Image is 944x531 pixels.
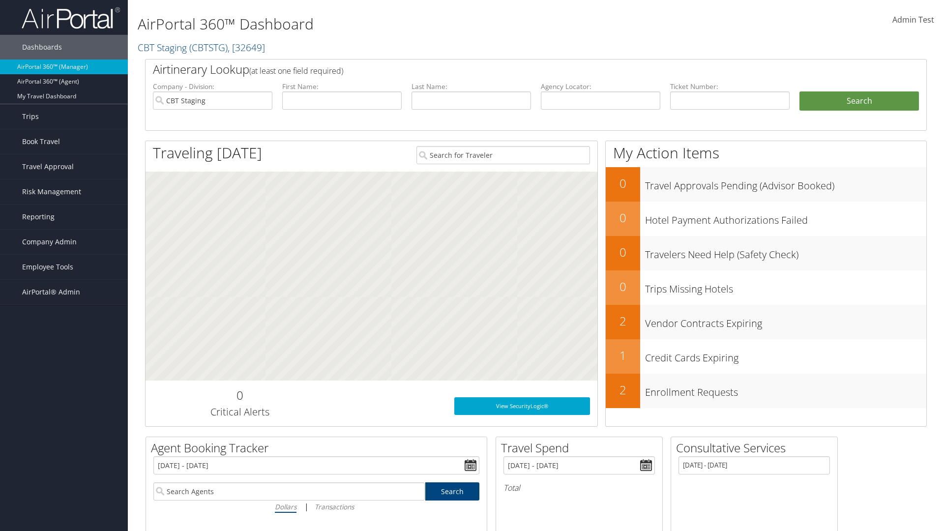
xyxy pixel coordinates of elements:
[501,440,662,456] h2: Travel Spend
[606,143,926,163] h1: My Action Items
[22,255,73,279] span: Employee Tools
[22,104,39,129] span: Trips
[228,41,265,54] span: , [ 32649 ]
[606,175,640,192] h2: 0
[275,502,296,511] i: Dollars
[606,167,926,202] a: 0Travel Approvals Pending (Advisor Booked)
[645,346,926,365] h3: Credit Cards Expiring
[645,243,926,262] h3: Travelers Need Help (Safety Check)
[151,440,487,456] h2: Agent Booking Tracker
[153,482,425,501] input: Search Agents
[606,382,640,398] h2: 2
[153,387,326,404] h2: 0
[22,154,74,179] span: Travel Approval
[249,65,343,76] span: (at least one field required)
[153,501,479,513] div: |
[153,143,262,163] h1: Traveling [DATE]
[22,280,80,304] span: AirPortal® Admin
[412,82,531,91] label: Last Name:
[606,305,926,339] a: 2Vendor Contracts Expiring
[799,91,919,111] button: Search
[606,374,926,408] a: 2Enrollment Requests
[606,202,926,236] a: 0Hotel Payment Authorizations Failed
[645,381,926,399] h3: Enrollment Requests
[138,14,669,34] h1: AirPortal 360™ Dashboard
[670,82,790,91] label: Ticket Number:
[606,347,640,364] h2: 1
[153,405,326,419] h3: Critical Alerts
[189,41,228,54] span: ( CBTSTG )
[606,313,640,329] h2: 2
[153,61,854,78] h2: Airtinerary Lookup
[22,179,81,204] span: Risk Management
[425,482,480,501] a: Search
[541,82,660,91] label: Agency Locator:
[315,502,354,511] i: Transactions
[892,14,934,25] span: Admin Test
[22,129,60,154] span: Book Travel
[22,6,120,29] img: airportal-logo.png
[416,146,590,164] input: Search for Traveler
[454,397,590,415] a: View SecurityLogic®
[606,270,926,305] a: 0Trips Missing Hotels
[892,5,934,35] a: Admin Test
[22,230,77,254] span: Company Admin
[138,41,265,54] a: CBT Staging
[606,278,640,295] h2: 0
[22,35,62,59] span: Dashboards
[645,208,926,227] h3: Hotel Payment Authorizations Failed
[645,174,926,193] h3: Travel Approvals Pending (Advisor Booked)
[606,236,926,270] a: 0Travelers Need Help (Safety Check)
[22,205,55,229] span: Reporting
[282,82,402,91] label: First Name:
[676,440,837,456] h2: Consultative Services
[606,244,640,261] h2: 0
[645,277,926,296] h3: Trips Missing Hotels
[153,82,272,91] label: Company - Division:
[503,482,655,493] h6: Total
[606,209,640,226] h2: 0
[606,339,926,374] a: 1Credit Cards Expiring
[645,312,926,330] h3: Vendor Contracts Expiring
